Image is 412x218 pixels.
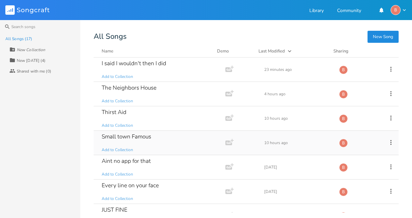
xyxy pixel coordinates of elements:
div: bjb3598 [391,5,401,15]
div: bjb3598 [339,139,348,147]
a: Library [309,8,324,14]
div: JUST FINE [102,207,127,213]
a: Community [337,8,361,14]
div: bjb3598 [339,90,348,99]
div: New [DATE] (4) [17,59,45,63]
button: Name [102,48,209,54]
div: [DATE] [264,190,331,194]
div: 23 minutes ago [264,68,331,72]
div: Demo [217,48,250,54]
span: Add to Collection [102,196,133,202]
span: Add to Collection [102,74,133,80]
div: Aint no app for that [102,158,151,164]
div: All Songs [94,33,399,40]
div: All Songs (17) [5,37,32,41]
div: 10 hours ago [264,141,331,145]
div: bjb3598 [339,66,348,74]
div: bjb3598 [339,163,348,172]
span: Add to Collection [102,147,133,153]
div: bjb3598 [339,114,348,123]
div: 10 hours ago [264,116,331,120]
div: [DATE] [264,165,331,169]
div: New Collection [17,48,45,52]
button: New Song [368,31,399,43]
div: 4 hours ago [264,92,331,96]
button: Last Modified [259,48,325,54]
div: Name [102,48,113,54]
div: Small town Famous [102,134,151,139]
div: bjb3598 [339,188,348,196]
span: Add to Collection [102,123,133,128]
div: I said I wouldn't then I did [102,61,166,66]
div: Every line on your face [102,183,159,188]
div: Last Modified [259,48,285,54]
div: Shared with me (0) [17,69,51,73]
div: Thirst Aid [102,109,126,115]
span: Add to Collection [102,172,133,177]
div: Sharing [333,48,374,54]
span: Add to Collection [102,98,133,104]
button: B [391,5,407,15]
div: The Neighbors House [102,85,157,91]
